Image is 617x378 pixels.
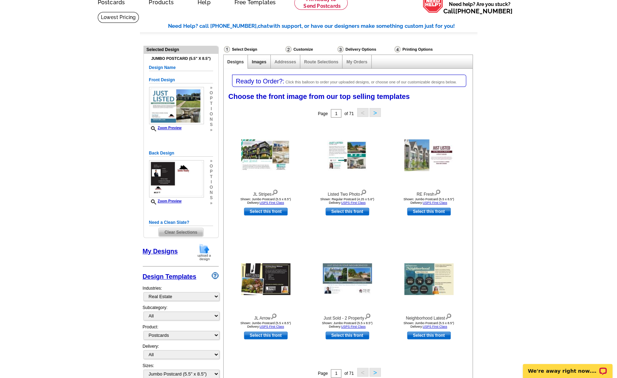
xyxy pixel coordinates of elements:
span: p [210,169,213,174]
a: use this design [244,332,288,339]
h5: Back Design [149,150,213,157]
span: chat [258,23,269,29]
button: < [357,368,368,377]
div: Delivery: [143,343,219,363]
a: Zoom Preview [149,199,182,203]
span: t [210,101,213,106]
img: Listed Two Photo [327,140,367,170]
div: Subcategory: [143,304,219,324]
a: Images [252,59,266,64]
a: My Orders [346,59,367,64]
span: o [210,90,213,96]
img: JL Stripes [241,139,290,171]
a: Designs [227,59,244,64]
h5: Need a Clean Slate? [149,219,213,226]
iframe: LiveChat chat widget [518,356,617,378]
a: USPS First Class [341,201,366,204]
img: upload-design [195,243,213,261]
span: of 71 [344,111,354,116]
div: Selected Design [144,46,218,53]
img: view design details [434,188,441,196]
span: » [210,201,213,206]
div: Need Help? call [PHONE_NUMBER], with support, or have our designers make something custom just fo... [168,22,477,30]
div: Printing Options [394,46,456,53]
img: view design details [445,312,452,320]
a: Design Templates [143,273,197,280]
span: n [210,190,213,195]
div: Listed Two Photo [309,188,386,197]
span: Choose the front image from our top selling templates [229,93,410,100]
img: view design details [271,188,278,196]
div: JL Arrow [227,312,304,321]
span: » [210,158,213,164]
span: » [210,85,213,90]
span: Call [443,7,513,15]
a: USPS First Class [341,325,366,328]
div: Shown: Regular Postcard (4.25 x 5.6") Delivery: [309,197,386,204]
div: Shown: Jumbo Postcard (5.5 x 8.5") Delivery: [227,321,304,328]
a: Zoom Preview [149,126,182,130]
span: Need help? Are you stuck? [443,1,516,15]
span: o [210,112,213,117]
div: Select Design [223,46,285,55]
div: Shown: Jumbo Postcard (5.5 x 8.5") Delivery: [390,321,468,328]
img: view design details [360,188,367,196]
img: JL Arrow [241,263,290,295]
a: use this design [326,208,369,215]
div: JL Stripes [227,188,304,197]
div: Neighborhood Latest [390,312,468,321]
img: view design details [270,312,277,320]
h4: Jumbo Postcard (5.5" x 8.5") [149,56,213,61]
button: > [369,108,381,117]
img: Just Sold - 2 Property [323,263,372,295]
a: USPS First Class [423,325,447,328]
div: RE Fresh [390,188,468,197]
h5: Front Design [149,77,213,83]
a: use this design [407,332,451,339]
a: Addresses [275,59,296,64]
button: > [369,368,381,377]
span: Ready to Order?: [236,78,284,85]
img: view design details [364,312,371,320]
img: design-wizard-help-icon.png [212,272,219,279]
img: Neighborhood Latest [404,263,454,295]
img: small-thumb.jpg [149,160,204,197]
div: Customize [285,46,337,53]
span: of 71 [344,371,354,376]
a: Route Selections [304,59,338,64]
span: Page [318,111,328,116]
span: n [210,117,213,122]
span: » [210,127,213,133]
img: Delivery Options [338,46,343,52]
a: USPS First Class [259,201,284,204]
img: Select Design [224,46,230,52]
img: Printing Options & Summary [394,46,400,52]
a: My Designs [143,248,178,255]
img: RE Fresh [404,139,454,171]
div: Just Sold - 2 Property [309,312,386,321]
a: USPS First Class [259,325,284,328]
span: o [210,185,213,190]
span: p [210,96,213,101]
span: Page [318,371,328,376]
img: small-thumb.jpg [149,87,204,124]
button: < [357,108,368,117]
span: Clear Selections [159,228,203,237]
span: i [210,179,213,185]
span: o [210,164,213,169]
div: Shown: Jumbo Postcard (5.5 x 8.5") Delivery: [227,197,304,204]
div: Delivery Options [337,46,394,55]
img: Customize [285,46,291,52]
span: s [210,122,213,127]
a: use this design [326,332,369,339]
a: use this design [407,208,451,215]
div: Product: [143,324,219,343]
span: s [210,195,213,201]
a: use this design [244,208,288,215]
a: [PHONE_NUMBER] [455,7,513,15]
h5: Design Name [149,64,213,71]
div: Shown: Jumbo Postcard (5.5 x 8.5") Delivery: [309,321,386,328]
span: i [210,106,213,112]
